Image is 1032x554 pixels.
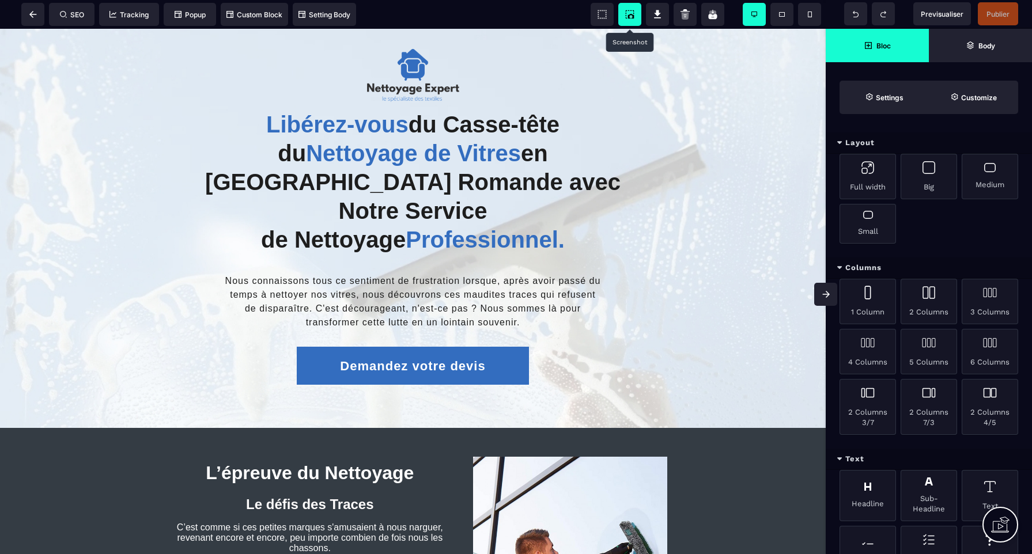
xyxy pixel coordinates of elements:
div: 2 Columns 4/5 [962,379,1018,435]
div: Sub-Headline [901,470,957,521]
div: Columns [826,257,1032,279]
div: 6 Columns [962,329,1018,374]
span: Libérez-vous [266,83,409,108]
h1: L’épreuve du Nettoyage [164,428,456,461]
span: Popup [175,10,206,19]
span: Settings [840,81,929,114]
div: Small [840,204,896,244]
h1: du Casse-tête du en [GEOGRAPHIC_DATA] Romande avec Notre Service de Nettoyage [202,75,624,231]
div: 4 Columns [840,329,896,374]
h2: Le défis des Traces [164,461,456,491]
span: Open Blocks [826,29,929,62]
div: Full width [840,154,896,199]
span: Tracking [109,10,149,19]
span: Previsualiser [921,10,963,18]
button: Demandez votre devis [297,318,529,356]
div: Layout [826,132,1032,154]
span: Professionnel. [406,198,565,223]
strong: Customize [961,93,997,102]
span: Open Layer Manager [929,29,1032,62]
span: Screenshot [618,3,641,26]
span: Custom Block [226,10,282,19]
div: Medium [962,154,1018,199]
div: 2 Columns 3/7 [840,379,896,435]
div: 3 Columns [962,279,1018,324]
span: Setting Body [298,10,350,19]
span: Nettoyage de Vitres [306,112,521,137]
div: 1 Column [840,279,896,324]
div: Big [901,154,957,199]
text: Nous connaissons tous ce sentiment de frustration lorsque, après avoir passé du temps à nettoyer ... [202,242,624,303]
span: SEO [60,10,84,19]
div: 5 Columns [901,329,957,374]
strong: Bloc [876,41,891,50]
div: Text [826,449,1032,470]
span: Preview [913,2,971,25]
strong: Settings [876,93,904,102]
span: View components [591,3,614,26]
text: C’est comme si ces petites marques s'amusaient à nous narguer, revenant encore et encore, peu imp... [164,491,456,528]
div: 2 Columns [901,279,957,324]
img: c7cb31267ae5f38cfc5df898790613de_65d28782baa8d_logo_black_netoyage-expert.png [367,20,459,73]
span: Open Style Manager [929,81,1018,114]
div: 2 Columns 7/3 [901,379,957,435]
div: Text [962,470,1018,521]
strong: Body [978,41,995,50]
div: Headline [840,470,896,521]
span: Publier [986,10,1010,18]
